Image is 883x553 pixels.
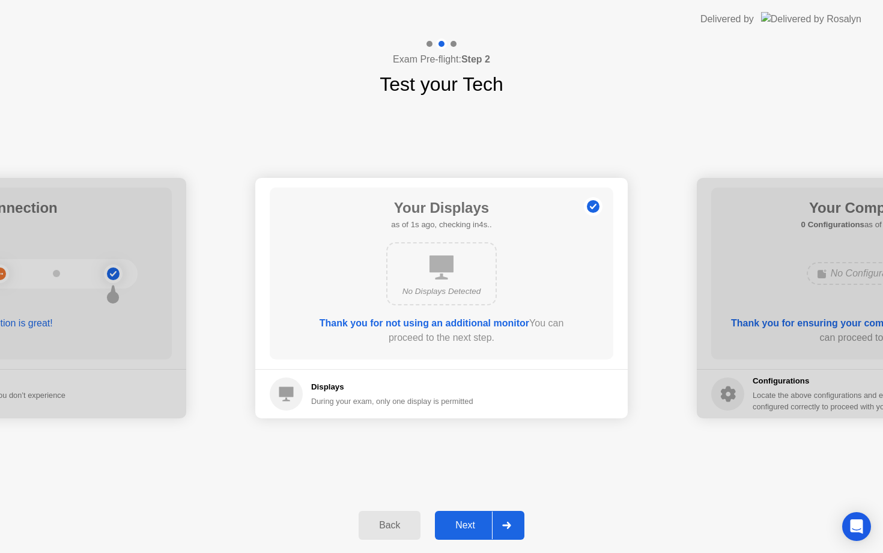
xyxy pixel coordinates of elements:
[842,512,871,541] div: Open Intercom Messenger
[397,286,486,298] div: No Displays Detected
[311,381,473,393] h5: Displays
[380,70,503,99] h1: Test your Tech
[311,396,473,407] div: During your exam, only one display is permitted
[362,520,417,531] div: Back
[438,520,492,531] div: Next
[391,197,491,219] h1: Your Displays
[320,318,529,328] b: Thank you for not using an additional monitor
[761,12,861,26] img: Delivered by Rosalyn
[393,52,490,67] h4: Exam Pre-flight:
[700,12,754,26] div: Delivered by
[435,511,524,540] button: Next
[391,219,491,231] h5: as of 1s ago, checking in4s..
[359,511,420,540] button: Back
[461,54,490,64] b: Step 2
[304,316,579,345] div: You can proceed to the next step.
